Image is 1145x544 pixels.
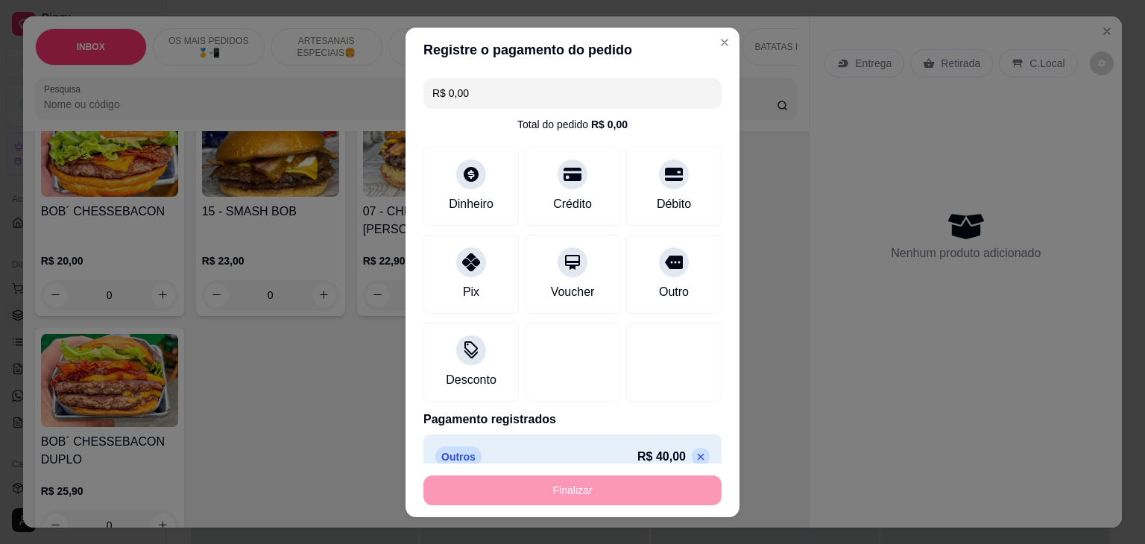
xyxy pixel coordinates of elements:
div: Outro [659,283,689,301]
button: Close [713,31,736,54]
div: R$ 0,00 [591,117,628,132]
div: Dinheiro [449,195,493,213]
p: Outros [435,446,482,467]
div: Débito [657,195,691,213]
header: Registre o pagamento do pedido [406,28,739,72]
div: Crédito [553,195,592,213]
div: Voucher [551,283,595,301]
input: Ex.: hambúrguer de cordeiro [432,78,713,108]
div: Pix [463,283,479,301]
p: Pagamento registrados [423,411,722,428]
div: Desconto [446,371,496,389]
p: R$ 40,00 [637,448,686,466]
div: Total do pedido [517,117,628,132]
